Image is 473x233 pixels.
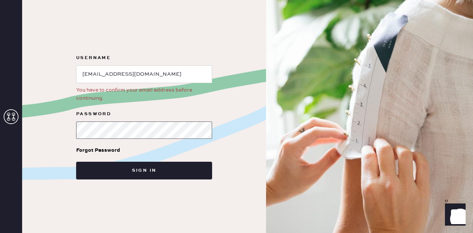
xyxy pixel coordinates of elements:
[76,65,212,83] input: e.g. john@doe.com
[438,200,470,232] iframe: Front Chat
[76,86,212,102] div: You have to confirm your email address before continuing.
[76,162,212,179] button: Sign in
[76,146,120,154] div: Forgot Password
[76,139,120,162] a: Forgot Password
[76,110,212,119] label: Password
[76,54,212,62] label: Username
